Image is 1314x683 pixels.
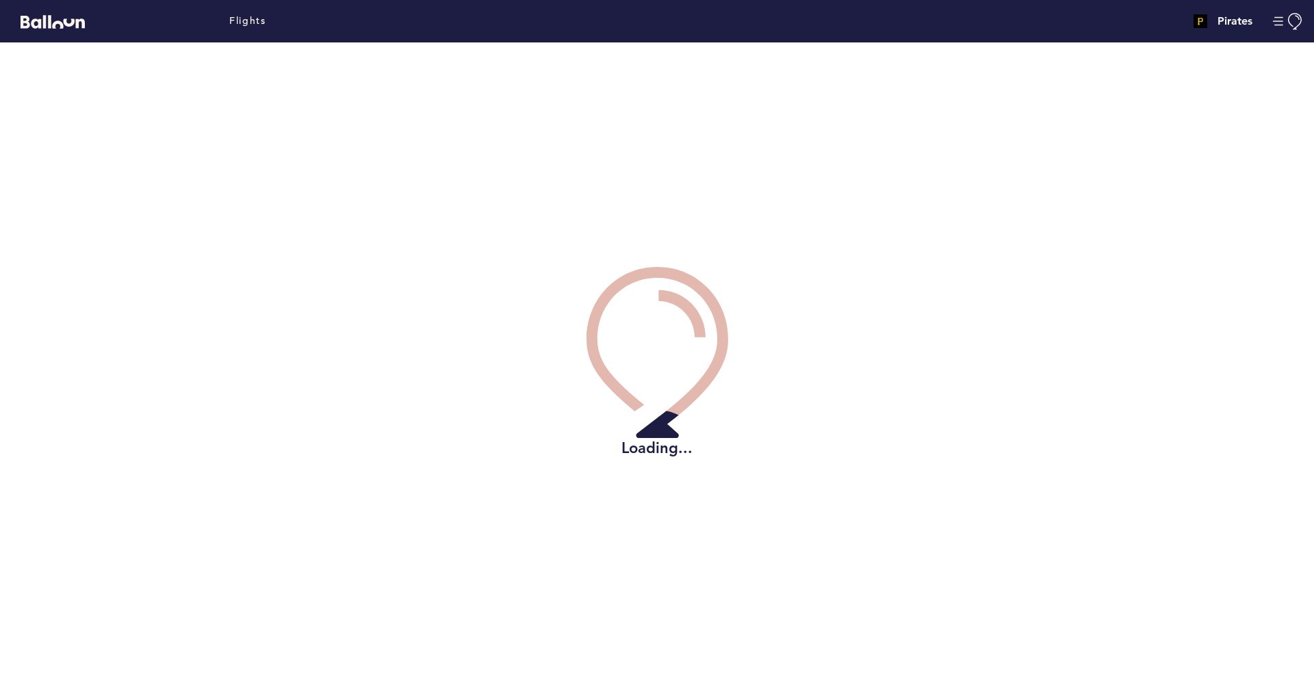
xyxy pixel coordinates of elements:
h2: Loading... [587,438,728,459]
button: Manage Account [1273,13,1304,30]
svg: Balloon [21,15,85,29]
h4: Pirates [1218,13,1252,29]
a: Flights [229,14,266,29]
a: Balloon [10,14,85,28]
